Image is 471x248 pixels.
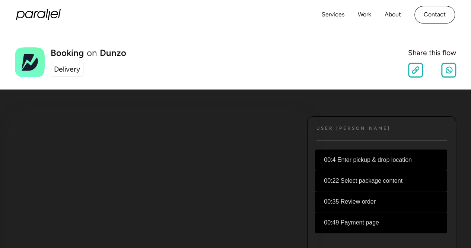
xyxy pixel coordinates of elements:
[100,48,126,57] a: Dunzo
[315,150,447,170] li: 00:4 Enter pickup & drop location
[51,48,84,57] h1: Booking
[408,47,456,58] div: Share this flow
[385,9,401,20] a: About
[87,48,97,57] div: on
[51,62,83,76] a: Delivery
[322,9,344,20] a: Services
[316,126,391,131] h4: User [PERSON_NAME]
[16,9,61,20] a: home
[54,64,80,75] div: Delivery
[315,170,447,191] li: 00:22 Select package content
[358,9,371,20] a: Work
[414,6,455,23] a: Contact
[315,191,447,212] li: 00:35 Review order
[315,212,447,233] li: 00:49 Payment page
